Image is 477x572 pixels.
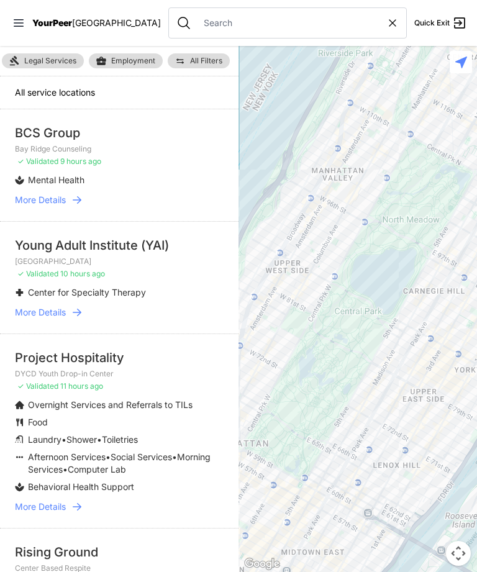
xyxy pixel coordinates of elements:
[89,53,163,68] a: Employment
[15,349,224,366] div: Project Hospitality
[446,541,471,566] button: Map camera controls
[111,56,155,66] span: Employment
[17,381,58,391] span: ✓ Validated
[190,57,222,65] span: All Filters
[196,17,386,29] input: Search
[17,269,58,278] span: ✓ Validated
[17,157,58,166] span: ✓ Validated
[15,144,224,154] p: Bay Ridge Counseling
[414,18,450,28] span: Quick Exit
[28,287,146,297] span: Center for Specialty Therapy
[28,175,84,185] span: Mental Health
[15,501,224,513] a: More Details
[97,434,102,445] span: •
[15,306,224,319] a: More Details
[28,417,48,427] span: Food
[68,464,126,474] span: Computer Lab
[60,269,105,278] span: 10 hours ago
[242,556,283,572] img: Google
[60,381,103,391] span: 11 hours ago
[172,452,177,462] span: •
[15,194,224,206] a: More Details
[28,434,61,445] span: Laundry
[111,452,172,462] span: Social Services
[2,53,84,68] a: Legal Services
[168,53,230,68] a: All Filters
[15,543,224,561] div: Rising Ground
[63,464,68,474] span: •
[72,17,161,28] span: [GEOGRAPHIC_DATA]
[15,237,224,254] div: Young Adult Institute (YAI)
[414,16,467,30] a: Quick Exit
[102,434,138,445] span: Toiletries
[15,124,224,142] div: BCS Group
[66,434,97,445] span: Shower
[106,452,111,462] span: •
[28,481,134,492] span: Behavioral Health Support
[28,399,193,410] span: Overnight Services and Referrals to TILs
[15,306,66,319] span: More Details
[28,452,106,462] span: Afternoon Services
[32,19,161,27] a: YourPeer[GEOGRAPHIC_DATA]
[15,87,95,98] span: All service locations
[61,434,66,445] span: •
[32,17,72,28] span: YourPeer
[24,56,76,66] span: Legal Services
[60,157,101,166] span: 9 hours ago
[15,501,66,513] span: More Details
[15,194,66,206] span: More Details
[15,369,224,379] p: DYCD Youth Drop-in Center
[242,556,283,572] a: Open this area in Google Maps (opens a new window)
[15,256,224,266] p: [GEOGRAPHIC_DATA]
